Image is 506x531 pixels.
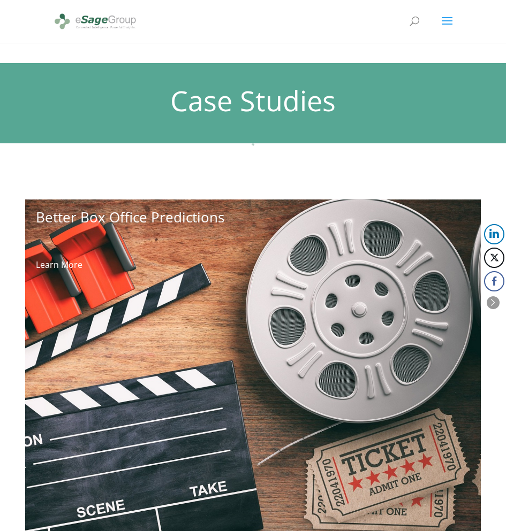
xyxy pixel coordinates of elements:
button: LinkedIn Share [484,224,504,244]
a: Learn More [36,259,82,271]
button: Facebook Share [484,271,504,291]
button: Twitter Share [484,248,504,268]
img: eSage Group [53,10,138,33]
a: Better Box Office Predictions [36,207,224,227]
